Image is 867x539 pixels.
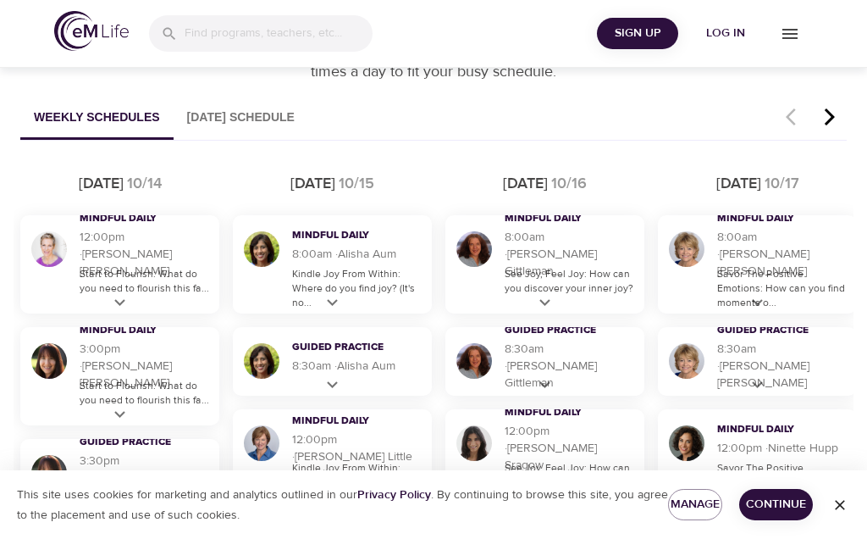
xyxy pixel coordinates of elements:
h5: 12:00pm · Ninette Hupp [717,440,848,457]
h5: 12:00pm · [PERSON_NAME] [PERSON_NAME] [80,229,211,280]
img: Andrea Lieberstein [29,341,69,381]
button: Manage [668,489,722,520]
p: Kindle Joy From Within: Where do you find joy? (It's no... [292,267,423,310]
p: See Joy, Feel Joy: How can you discover your inner joy? [505,461,636,490]
img: Lisa Wickham [666,341,707,381]
h3: Mindful Daily [505,212,636,226]
h5: 12:00pm · [PERSON_NAME] Sragow [505,423,636,474]
span: Continue [753,494,799,515]
h3: Mindful Daily [80,324,211,338]
h3: Mindful Daily [292,229,423,243]
h3: Mindful Daily [717,423,848,437]
div: 10/15 [339,173,374,195]
div: 10/16 [551,173,587,195]
div: [DATE] [79,173,124,195]
img: Cindy Gittleman [454,341,494,381]
p: Savor The Positive Emotions: How can you find moments o... [717,267,848,310]
h3: Mindful Daily [80,212,211,226]
div: [DATE] [503,173,548,195]
button: Continue [739,489,813,520]
p: Start to Flourish: What do you need to flourish this fa... [80,267,211,296]
span: Log in [692,23,759,44]
p: Kindle Joy From Within: Where do you find joy? (It's no... [292,461,423,504]
h3: Mindful Daily [505,406,636,420]
button: [DATE] Schedule [174,97,308,140]
h5: 8:00am · [PERSON_NAME] [PERSON_NAME] [717,229,848,280]
h5: 8:30am · Alisha Aum [292,358,423,375]
h5: 12:00pm · [PERSON_NAME] Little [292,431,423,465]
img: Alisha Aum [241,229,282,269]
p: See Joy, Feel Joy: How can you discover your inner joy? [505,267,636,296]
img: Kelly Barron [29,229,69,269]
img: Kerry Little [241,423,282,464]
h5: 3:30pm · [PERSON_NAME] [PERSON_NAME] [80,453,211,503]
h3: Mindful Daily [292,414,423,429]
h5: 3:00pm · [PERSON_NAME] [PERSON_NAME] [80,341,211,392]
h3: Guided Practice [292,341,423,355]
button: Sign Up [597,18,678,49]
a: Privacy Policy [357,487,431,503]
h3: Guided Practice [80,436,211,450]
h3: Guided Practice [505,324,636,338]
div: [DATE] [716,173,761,195]
input: Find programs, teachers, etc... [185,15,373,52]
img: logo [54,11,129,51]
button: Weekly Schedules [20,97,174,140]
img: Alisha Aum [241,341,282,381]
h5: 8:30am · [PERSON_NAME] [PERSON_NAME] [717,341,848,392]
h5: 8:00am · Alisha Aum [292,246,423,263]
h3: Guided Practice [717,324,848,338]
h5: 8:00am · [PERSON_NAME] Gittleman [505,229,636,280]
img: Lara Sragow [454,423,494,464]
button: menu [766,10,813,57]
p: Savor The Positive Emotions: How can you find moments o... [717,461,848,504]
img: Ninette Hupp [666,423,707,464]
div: 10/17 [765,173,799,195]
button: Log in [685,18,766,49]
div: 10/14 [127,173,162,195]
img: Lisa Wickham [666,229,707,269]
h5: 8:30am · [PERSON_NAME] Gittleman [505,341,636,392]
p: Start to Flourish: What do you need to flourish this fa... [80,379,211,408]
div: [DATE] [290,173,335,195]
img: Andrea Lieberstein [29,453,69,493]
img: Cindy Gittleman [454,229,494,269]
span: Sign Up [604,23,671,44]
span: Manage [682,494,709,515]
h3: Mindful Daily [717,212,848,226]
